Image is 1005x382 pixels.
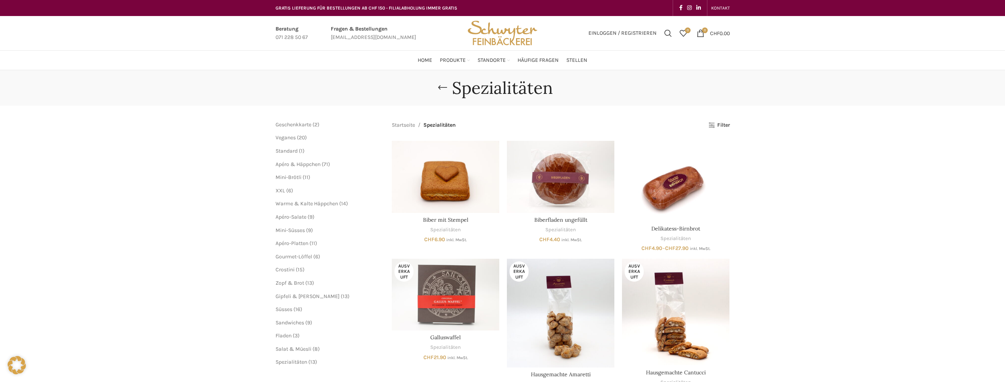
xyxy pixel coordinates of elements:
span: Einloggen / Registrieren [588,31,657,36]
a: 0 CHF0.00 [693,26,734,41]
bdi: 21.90 [423,354,446,361]
a: Gipfeli & [PERSON_NAME] [276,293,340,300]
div: Secondary navigation [707,0,734,16]
span: Warme & Kalte Häppchen [276,200,338,207]
a: Spezialitäten [660,235,691,242]
span: 6 [288,187,291,194]
nav: Breadcrumb [392,121,456,129]
span: Crostini [276,266,295,273]
a: Standard [276,148,298,154]
bdi: 6.90 [424,236,445,243]
span: Spezialitäten [423,121,456,129]
span: CHF [710,30,720,36]
span: 16 [295,306,300,313]
span: Zopf & Brot [276,280,304,286]
span: 0 [685,27,691,33]
span: 0 [702,27,708,33]
span: CHF [423,354,434,361]
bdi: 4.40 [539,236,560,243]
span: Mini-Brötli [276,174,301,181]
a: Stellen [566,53,587,68]
span: 13 [310,359,315,365]
span: 9 [309,214,313,220]
span: Apéro & Häppchen [276,161,321,168]
span: 6 [315,253,318,260]
small: inkl. MwSt. [690,246,710,251]
small: inkl. MwSt. [446,237,467,242]
span: Ausverkauft [394,261,414,282]
a: XXL [276,187,285,194]
span: Häufige Fragen [518,57,559,64]
a: Hausgemachte Cantucci [622,259,729,366]
a: Instagram social link [685,3,694,13]
span: Produkte [440,57,466,64]
span: Ausverkauft [625,261,644,282]
a: Spezialitäten [545,226,576,234]
a: Mini-Süsses [276,227,305,234]
a: Sandwiches [276,319,304,326]
a: Standorte [478,53,510,68]
span: CHF [641,245,652,251]
span: 1 [301,148,303,154]
span: Home [418,57,432,64]
a: Häufige Fragen [518,53,559,68]
a: Biberfladen ungefüllt [507,141,614,213]
span: 9 [308,227,311,234]
a: Galluswaffel [430,334,461,341]
a: Suchen [660,26,676,41]
bdi: 0.00 [710,30,730,36]
span: CHF [539,236,550,243]
a: Fladen [276,332,292,339]
a: Biber mit Stempel [423,216,468,223]
a: Filter [708,122,729,129]
span: Standorte [478,57,506,64]
a: Produkte [440,53,470,68]
a: Veganes [276,134,296,141]
span: 2 [314,121,317,128]
span: Salat & Müesli [276,346,311,352]
span: 20 [299,134,305,141]
a: Apéro-Salate [276,214,306,220]
span: – [622,245,729,252]
span: 14 [341,200,346,207]
div: Main navigation [272,53,734,68]
span: Ausverkauft [510,261,529,282]
a: Delikatess-Birnbrot [651,225,700,232]
a: Spezialitäten [430,226,461,234]
span: 3 [295,332,298,339]
h1: Spezialitäten [452,78,553,98]
span: 11 [305,174,308,181]
div: Meine Wunschliste [676,26,691,41]
a: Site logo [465,29,540,36]
span: GRATIS LIEFERUNG FÜR BESTELLUNGEN AB CHF 150 - FILIALABHOLUNG IMMER GRATIS [276,5,457,11]
span: Stellen [566,57,587,64]
a: Go back [433,80,452,95]
a: Einloggen / Registrieren [585,26,660,41]
a: Gourmet-Löffel [276,253,312,260]
small: inkl. MwSt. [561,237,582,242]
span: 71 [324,161,328,168]
span: 15 [298,266,303,273]
span: 13 [307,280,312,286]
bdi: 27.90 [665,245,689,251]
a: Biber mit Stempel [392,141,499,213]
span: KONTAKT [711,5,730,11]
a: Spezialitäten [430,344,461,351]
a: Apéro-Platten [276,240,308,247]
a: 0 [676,26,691,41]
bdi: 4.90 [641,245,662,251]
a: Biberfladen ungefüllt [534,216,587,223]
span: 11 [311,240,315,247]
a: KONTAKT [711,0,730,16]
a: Hausgemachte Amaretti [507,259,614,367]
span: Spezialitäten [276,359,307,365]
img: Bäckerei Schwyter [465,16,540,50]
a: Startseite [392,121,415,129]
span: Geschenkkarte [276,121,311,128]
